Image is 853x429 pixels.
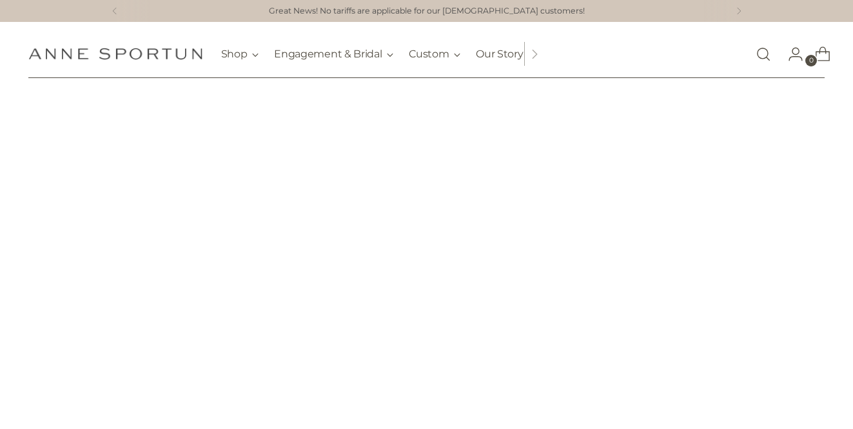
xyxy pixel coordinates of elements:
[384,347,469,378] a: New Pieces
[269,5,585,17] a: Great News! No tariffs are applicable for our [DEMOGRAPHIC_DATA] customers!
[805,41,830,67] a: Open cart modal
[750,41,776,67] a: Open search modal
[221,40,259,68] button: Shop
[805,55,817,66] span: 0
[778,41,803,67] a: Go to the account page
[398,357,455,368] span: New Pieces
[409,40,460,68] button: Custom
[476,40,523,68] a: Our Story
[274,40,393,68] button: Engagement & Bridal
[28,48,202,60] a: Anne Sportun Fine Jewellery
